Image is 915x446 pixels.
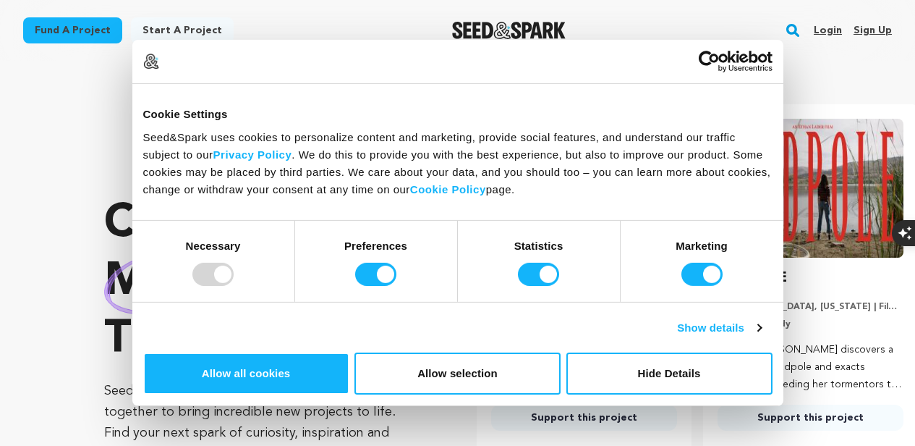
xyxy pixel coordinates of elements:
strong: Preferences [344,239,407,251]
p: Horror, Comedy [718,319,903,330]
a: Cookie Policy [410,182,486,195]
strong: Statistics [514,239,563,251]
button: Hide Details [566,353,773,395]
p: [GEOGRAPHIC_DATA], [US_STATE] | Film Short [718,301,903,313]
a: Fund a project [23,17,122,43]
img: Seed&Spark Logo Dark Mode [452,22,566,39]
a: Support this project [718,405,903,431]
button: Allow selection [354,353,561,395]
a: Seed&Spark Homepage [452,22,566,39]
p: Outcast [PERSON_NAME] discovers a carnivorous tadpole and exacts revenge by feeding her tormentor... [718,342,903,393]
div: Cookie Settings [143,106,773,123]
button: Allow all cookies [143,353,349,395]
a: Support this project [491,405,677,431]
a: Usercentrics Cookiebot - opens in a new window [646,51,773,72]
strong: Marketing [676,239,728,251]
p: Crowdfunding that . [104,195,419,369]
a: Privacy Policy [213,148,292,160]
img: hand sketched image [104,250,229,314]
a: Login [814,19,842,42]
a: Sign up [854,19,892,42]
strong: Necessary [186,239,241,251]
a: Start a project [131,17,234,43]
div: Seed&Spark uses cookies to personalize content and marketing, provide social features, and unders... [143,128,773,198]
img: logo [143,54,159,70]
img: TADPOLE image [718,119,903,258]
a: Show details [677,319,761,337]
